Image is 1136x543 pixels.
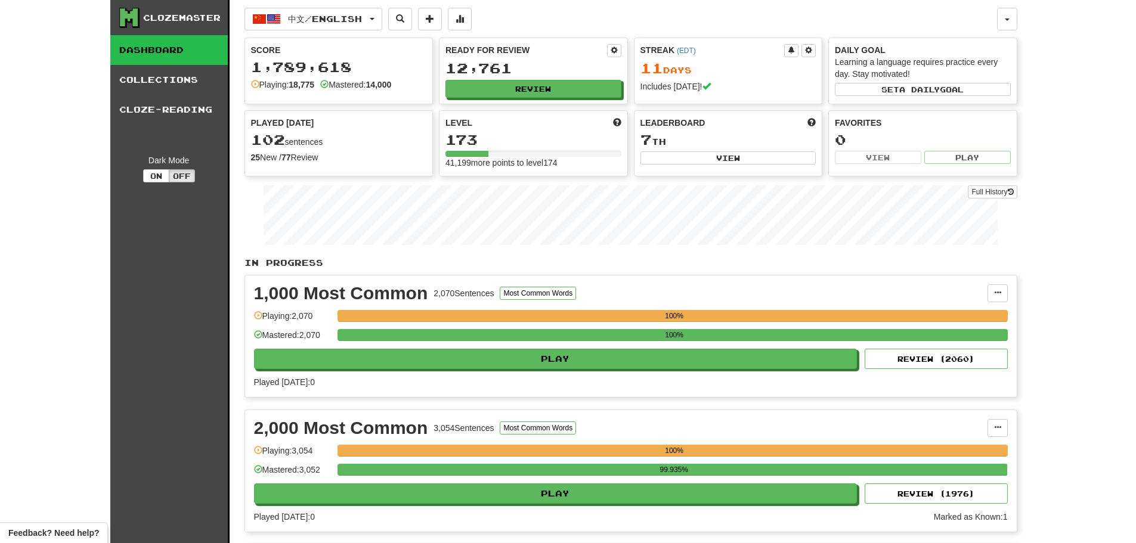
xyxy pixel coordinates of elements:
[143,169,169,182] button: On
[341,464,1007,476] div: 99.935%
[613,117,621,129] span: Score more points to level up
[677,46,696,55] a: (EDT)
[281,153,291,162] strong: 77
[254,512,315,522] span: Played [DATE]: 0
[320,79,391,91] div: Mastered:
[251,79,315,91] div: Playing:
[934,511,1008,523] div: Marked as Known: 1
[251,132,427,148] div: sentences
[254,284,428,302] div: 1,000 Most Common
[899,85,940,94] span: a daily
[110,95,228,125] a: Cloze-Reading
[968,185,1017,198] a: Full History
[8,527,99,539] span: Open feedback widget
[254,377,315,387] span: Played [DATE]: 0
[835,44,1011,56] div: Daily Goal
[110,65,228,95] a: Collections
[835,83,1011,96] button: Seta dailygoal
[640,131,652,148] span: 7
[640,117,705,129] span: Leaderboard
[835,117,1011,129] div: Favorites
[254,464,332,483] div: Mastered: 3,052
[169,169,195,182] button: Off
[341,310,1008,322] div: 100%
[640,61,816,76] div: Day s
[445,132,621,147] div: 173
[835,151,921,164] button: View
[445,80,621,98] button: Review
[448,8,472,30] button: More stats
[289,80,314,89] strong: 18,775
[640,151,816,165] button: View
[418,8,442,30] button: Add sentence to collection
[254,445,332,464] div: Playing: 3,054
[388,8,412,30] button: Search sentences
[341,445,1008,457] div: 100%
[807,117,816,129] span: This week in points, UTC
[445,157,621,169] div: 41,199 more points to level 174
[835,132,1011,147] div: 0
[640,60,663,76] span: 11
[865,483,1008,504] button: Review (1976)
[251,153,261,162] strong: 25
[445,61,621,76] div: 12,761
[288,14,362,24] span: 中文 / English
[254,329,332,349] div: Mastered: 2,070
[251,131,285,148] span: 102
[640,80,816,92] div: Includes [DATE]!
[251,117,314,129] span: Played [DATE]
[341,329,1008,341] div: 100%
[835,56,1011,80] div: Learning a language requires practice every day. Stay motivated!
[251,44,427,56] div: Score
[110,35,228,65] a: Dashboard
[119,154,219,166] div: Dark Mode
[244,257,1017,269] p: In Progress
[434,287,494,299] div: 2,070 Sentences
[254,349,858,369] button: Play
[251,60,427,75] div: 1,789,618
[254,419,428,437] div: 2,000 Most Common
[865,349,1008,369] button: Review (2060)
[640,44,785,56] div: Streak
[244,8,382,30] button: 中文/English
[143,12,221,24] div: Clozemaster
[434,422,494,434] div: 3,054 Sentences
[924,151,1011,164] button: Play
[500,287,576,300] button: Most Common Words
[640,132,816,148] div: th
[254,310,332,330] div: Playing: 2,070
[445,44,607,56] div: Ready for Review
[251,151,427,163] div: New / Review
[366,80,391,89] strong: 14,000
[254,483,858,504] button: Play
[500,421,576,435] button: Most Common Words
[445,117,472,129] span: Level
